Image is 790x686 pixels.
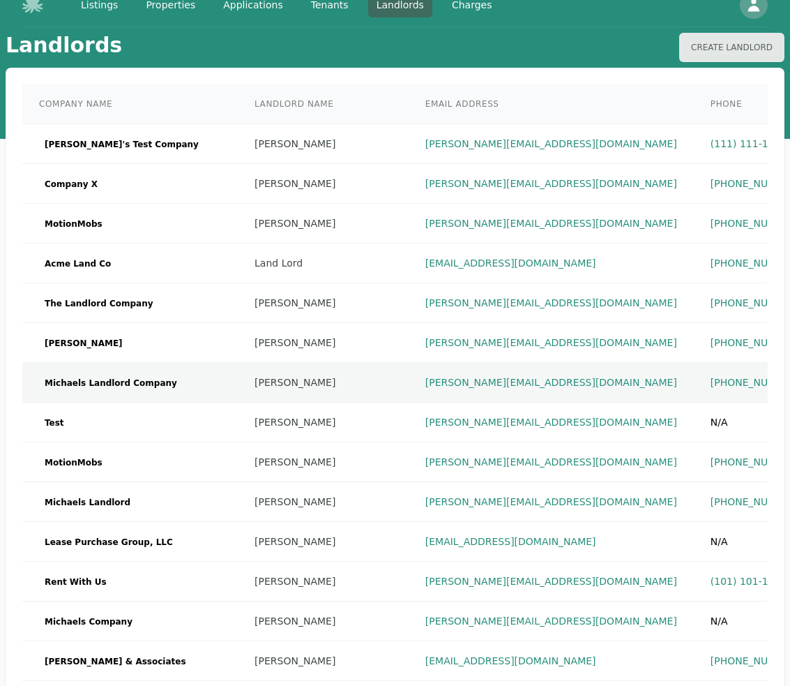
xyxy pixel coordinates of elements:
[425,576,677,587] a: [PERSON_NAME][EMAIL_ADDRESS][DOMAIN_NAME]
[39,177,103,191] span: Company X
[409,84,694,124] th: Email Address
[39,416,70,430] span: Test
[425,337,677,348] a: [PERSON_NAME][EMAIL_ADDRESS][DOMAIN_NAME]
[425,178,677,189] a: [PERSON_NAME][EMAIL_ADDRESS][DOMAIN_NAME]
[238,482,409,522] td: [PERSON_NAME]
[425,377,677,388] a: [PERSON_NAME][EMAIL_ADDRESS][DOMAIN_NAME]
[238,244,409,283] td: Land Lord
[39,495,136,509] span: Michaels Landlord
[238,124,409,164] td: [PERSON_NAME]
[238,283,409,323] td: [PERSON_NAME]
[39,376,183,390] span: Michaels Landlord Company
[425,616,677,627] a: [PERSON_NAME][EMAIL_ADDRESS][DOMAIN_NAME]
[39,137,204,151] span: [PERSON_NAME]'s Test Company
[238,164,409,204] td: [PERSON_NAME]
[425,138,677,149] a: [PERSON_NAME][EMAIL_ADDRESS][DOMAIN_NAME]
[679,33,784,62] button: Create Landlord
[238,204,409,244] td: [PERSON_NAME]
[238,641,409,681] td: [PERSON_NAME]
[425,536,596,547] a: [EMAIL_ADDRESS][DOMAIN_NAME]
[39,615,138,629] span: Michaels Company
[425,496,677,507] a: [PERSON_NAME][EMAIL_ADDRESS][DOMAIN_NAME]
[238,602,409,641] td: [PERSON_NAME]
[425,258,596,269] a: [EMAIL_ADDRESS][DOMAIN_NAME]
[425,417,677,428] a: [PERSON_NAME][EMAIL_ADDRESS][DOMAIN_NAME]
[425,456,677,468] a: [PERSON_NAME][EMAIL_ADDRESS][DOMAIN_NAME]
[711,576,787,587] a: (101) 101-1010
[39,257,116,271] span: Acme Land Co
[238,442,409,482] td: [PERSON_NAME]
[39,336,128,350] span: [PERSON_NAME]
[39,575,112,589] span: Rent With Us
[6,33,122,62] h1: Landlords
[238,323,409,363] td: [PERSON_NAME]
[711,138,787,149] a: (111) 111-1112
[238,562,409,602] td: [PERSON_NAME]
[425,655,596,666] a: [EMAIL_ADDRESS][DOMAIN_NAME]
[238,522,409,562] td: [PERSON_NAME]
[22,84,238,124] th: Company Name
[425,218,677,229] a: [PERSON_NAME][EMAIL_ADDRESS][DOMAIN_NAME]
[238,363,409,403] td: [PERSON_NAME]
[39,655,192,669] span: [PERSON_NAME] & Associates
[425,297,677,308] a: [PERSON_NAME][EMAIL_ADDRESS][DOMAIN_NAME]
[238,403,409,442] td: [PERSON_NAME]
[39,535,178,549] span: Lease Purchase Group, LLC
[39,217,108,231] span: MotionMobs
[39,456,108,470] span: MotionMobs
[39,297,159,311] span: The Landlord Company
[238,84,409,124] th: Landlord Name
